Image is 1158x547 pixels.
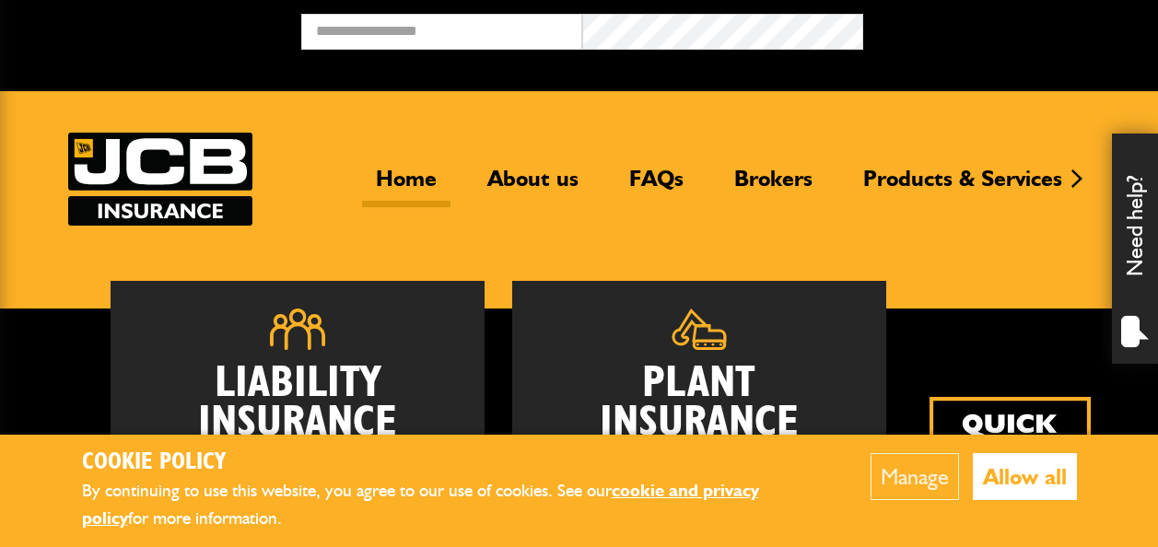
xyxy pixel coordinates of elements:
[720,165,826,207] a: Brokers
[82,477,814,533] p: By continuing to use this website, you agree to our use of cookies. See our for more information.
[863,14,1144,42] button: Broker Login
[68,133,252,226] a: JCB Insurance Services
[68,133,252,226] img: JCB Insurance Services logo
[849,165,1076,207] a: Products & Services
[973,453,1077,500] button: Allow all
[138,364,457,453] h2: Liability Insurance
[615,165,697,207] a: FAQs
[474,165,592,207] a: About us
[82,448,814,477] h2: Cookie Policy
[82,480,759,530] a: cookie and privacy policy
[1112,134,1158,364] div: Need help?
[871,453,959,500] button: Manage
[362,165,450,207] a: Home
[540,364,859,443] h2: Plant Insurance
